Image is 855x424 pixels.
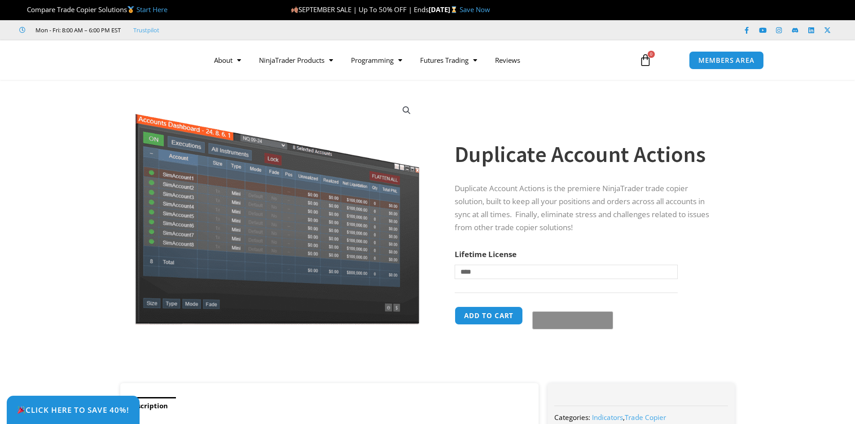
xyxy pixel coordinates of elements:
a: NinjaTrader Products [250,50,342,70]
span: SEPTEMBER SALE | Up To 50% OFF | Ends [291,5,429,14]
span: 0 [648,51,655,58]
a: Save Now [460,5,490,14]
a: MEMBERS AREA [689,51,764,70]
img: 🍂 [291,6,298,13]
span: Mon - Fri: 8:00 AM – 6:00 PM EST [33,25,121,35]
a: Reviews [486,50,529,70]
img: Screenshot 2024-08-26 15414455555 [133,96,421,325]
span: MEMBERS AREA [698,57,754,64]
button: Add to cart [455,306,523,325]
a: View full-screen image gallery [399,102,415,118]
img: 🥇 [127,6,134,13]
iframe: Secure payment input frame [531,305,611,306]
a: About [205,50,250,70]
span: Compare Trade Copier Solutions [19,5,167,14]
span: Click Here to save 40%! [17,406,129,414]
a: 🎉Click Here to save 40%! [7,396,140,424]
img: ⌛ [451,6,457,13]
a: Trustpilot [133,25,159,35]
img: 🎉 [18,406,25,414]
a: Clear options [455,284,469,290]
h1: Duplicate Account Actions [455,139,717,170]
a: Programming [342,50,411,70]
p: Duplicate Account Actions is the premiere NinjaTrader trade copier solution, built to keep all yo... [455,182,717,234]
img: LogoAI | Affordable Indicators – NinjaTrader [91,44,188,76]
strong: [DATE] [429,5,460,14]
button: Buy with GPay [532,311,613,329]
nav: Menu [205,50,629,70]
a: Futures Trading [411,50,486,70]
label: Lifetime License [455,249,517,259]
a: Start Here [136,5,167,14]
a: 0 [626,47,665,73]
img: 🏆 [20,6,26,13]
